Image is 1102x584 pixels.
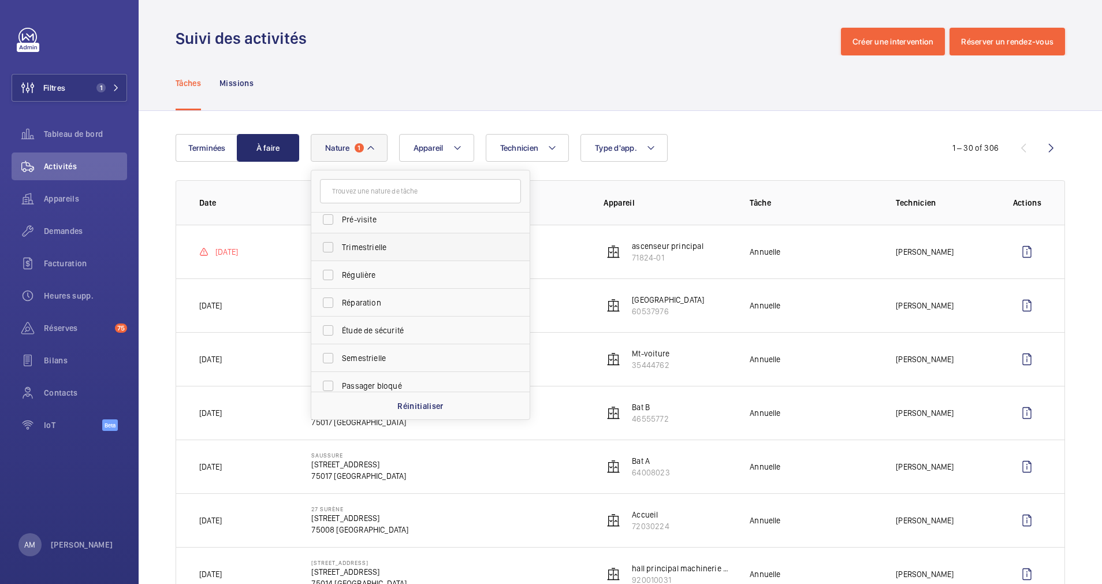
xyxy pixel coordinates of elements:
[199,568,222,580] p: [DATE]
[176,77,201,89] p: Tâches
[311,416,406,428] p: 75017 [GEOGRAPHIC_DATA]
[44,225,127,237] span: Demandes
[606,352,620,366] img: elevator.svg
[750,568,780,580] p: Annuelle
[311,134,388,162] button: Nature1
[342,325,501,336] span: Étude de sécurité
[632,306,704,317] p: 60537976
[632,509,669,520] p: Accueil
[896,300,954,311] p: [PERSON_NAME]
[44,290,127,302] span: Heures supp.
[632,359,669,371] p: 35444762
[237,134,299,162] button: À faire
[44,355,127,366] span: Bilans
[750,354,780,365] p: Annuelle
[750,515,780,526] p: Annuelle
[311,452,406,459] p: Saussure
[115,323,127,333] span: 75
[102,419,118,431] span: Beta
[311,512,408,524] p: [STREET_ADDRESS]
[397,400,444,412] p: Réinitialiser
[24,539,35,550] p: AM
[896,568,954,580] p: [PERSON_NAME]
[199,354,222,365] p: [DATE]
[896,246,954,258] p: [PERSON_NAME]
[199,461,222,473] p: [DATE]
[96,83,106,92] span: 1
[580,134,668,162] button: Type d'app.
[320,179,521,203] input: Trouvez une nature de tâche
[750,197,877,209] p: Tâche
[750,461,780,473] p: Annuelle
[44,193,127,204] span: Appareils
[606,406,620,420] img: elevator.svg
[896,515,954,526] p: [PERSON_NAME]
[632,240,703,252] p: ascenseur principal
[632,348,669,359] p: Mt-voiture
[311,559,407,566] p: [STREET_ADDRESS]
[325,143,350,152] span: Nature
[606,567,620,581] img: elevator.svg
[342,241,501,253] span: Trimestrielle
[176,134,238,162] button: Terminées
[399,134,474,162] button: Appareil
[632,294,704,306] p: [GEOGRAPHIC_DATA]
[952,142,999,154] div: 1 – 30 of 306
[606,460,620,474] img: elevator.svg
[355,143,364,152] span: 1
[750,407,780,419] p: Annuelle
[632,467,669,478] p: 64008023
[896,407,954,419] p: [PERSON_NAME]
[311,566,407,578] p: [STREET_ADDRESS]
[896,197,994,209] p: Technicien
[199,407,222,419] p: [DATE]
[342,380,501,392] span: Passager bloqué
[632,455,669,467] p: Bat A
[632,563,731,574] p: hall principal machinerie basse
[486,134,569,162] button: Technicien
[311,524,408,535] p: 75008 [GEOGRAPHIC_DATA]
[44,258,127,269] span: Facturation
[342,297,501,308] span: Réparation
[199,197,293,209] p: Date
[632,413,668,425] p: 46555772
[51,539,113,550] p: [PERSON_NAME]
[750,246,780,258] p: Annuelle
[896,461,954,473] p: [PERSON_NAME]
[44,387,127,399] span: Contacts
[311,459,406,470] p: [STREET_ADDRESS]
[311,470,406,482] p: 75017 [GEOGRAPHIC_DATA]
[43,82,65,94] span: Filtres
[342,269,501,281] span: Régulière
[604,197,731,209] p: Appareil
[342,352,501,364] span: Semestrielle
[44,419,102,431] span: IoT
[750,300,780,311] p: Annuelle
[311,505,408,512] p: 27 Surène
[44,161,127,172] span: Activités
[896,354,954,365] p: [PERSON_NAME]
[606,514,620,527] img: elevator.svg
[219,77,254,89] p: Missions
[199,515,222,526] p: [DATE]
[595,143,637,152] span: Type d'app.
[606,245,620,259] img: elevator.svg
[632,401,668,413] p: Bat B
[500,143,539,152] span: Technicien
[215,246,238,258] p: [DATE]
[841,28,945,55] button: Créer une intervention
[176,28,314,49] h1: Suivi des activités
[632,520,669,532] p: 72030224
[414,143,444,152] span: Appareil
[342,214,501,225] span: Pré-visite
[950,28,1065,55] button: Réserver un rendez-vous
[1013,197,1041,209] p: Actions
[12,74,127,102] button: Filtres1
[44,128,127,140] span: Tableau de bord
[199,300,222,311] p: [DATE]
[44,322,110,334] span: Réserves
[606,299,620,313] img: elevator.svg
[632,252,703,263] p: 71824-01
